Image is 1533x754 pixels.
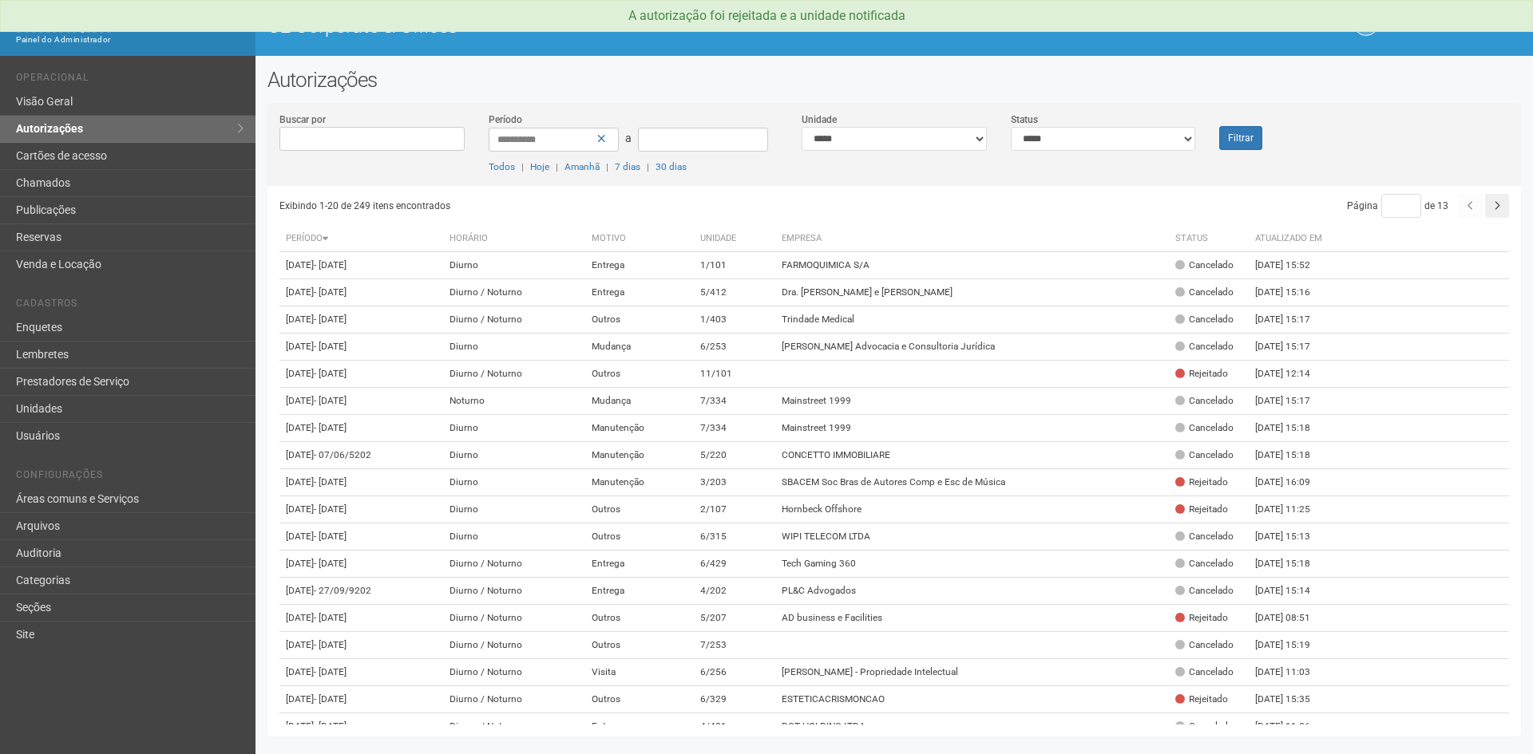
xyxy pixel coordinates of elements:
[775,279,1169,306] td: Dra. [PERSON_NAME] e [PERSON_NAME]
[694,605,775,632] td: 5/207
[775,252,1169,279] td: FARMOQUIMICA S/A
[775,605,1169,632] td: AD business e Facilities
[585,388,694,415] td: Mudança
[585,632,694,659] td: Outros
[1175,286,1234,299] div: Cancelado
[775,306,1169,334] td: Trindade Medical
[585,306,694,334] td: Outros
[1249,713,1337,740] td: [DATE] 11:26
[694,578,775,605] td: 4/202
[556,161,558,172] span: |
[585,713,694,740] td: Entrega
[1249,306,1337,334] td: [DATE] 15:17
[1175,693,1228,706] div: Rejeitado
[1175,394,1234,408] div: Cancelado
[489,113,522,127] label: Período
[314,503,347,515] span: - [DATE]
[16,469,244,486] li: Configurações
[279,523,443,551] td: [DATE]
[775,551,1169,578] td: Tech Gaming 360
[1249,632,1337,659] td: [DATE] 15:19
[1249,388,1337,415] td: [DATE] 15:17
[443,306,585,334] td: Diurno / Noturno
[647,161,649,172] span: |
[615,161,640,172] a: 7 dias
[314,395,347,406] span: - [DATE]
[694,388,775,415] td: 7/334
[1249,252,1337,279] td: [DATE] 15:52
[585,415,694,442] td: Manutenção
[489,161,515,172] a: Todos
[1175,665,1234,679] div: Cancelado
[585,334,694,361] td: Mudança
[279,659,443,686] td: [DATE]
[694,442,775,469] td: 5/220
[443,226,585,252] th: Horário
[279,226,443,252] th: Período
[775,659,1169,686] td: [PERSON_NAME] - Propriedade Intelectual
[694,334,775,361] td: 6/253
[802,113,837,127] label: Unidade
[694,523,775,551] td: 6/315
[279,415,443,442] td: [DATE]
[1175,557,1234,570] div: Cancelado
[443,469,585,496] td: Diurno
[314,259,347,270] span: - [DATE]
[443,334,585,361] td: Diurno
[694,361,775,388] td: 11/101
[1175,530,1234,543] div: Cancelado
[279,632,443,659] td: [DATE]
[775,334,1169,361] td: [PERSON_NAME] Advocacia e Consultoria Jurídica
[314,341,347,352] span: - [DATE]
[1175,503,1228,516] div: Rejeitado
[279,194,895,218] div: Exibindo 1-20 de 249 itens encontrados
[775,496,1169,523] td: Hornbeck Offshore
[775,578,1169,605] td: PL&C Advogados
[1249,578,1337,605] td: [DATE] 15:14
[585,361,694,388] td: Outros
[443,686,585,713] td: Diurno / Noturno
[694,469,775,496] td: 3/203
[279,713,443,740] td: [DATE]
[585,659,694,686] td: Visita
[1219,126,1262,150] button: Filtrar
[279,252,443,279] td: [DATE]
[585,469,694,496] td: Manutenção
[443,361,585,388] td: Diurno / Noturno
[1175,476,1228,489] div: Rejeitado
[314,558,347,569] span: - [DATE]
[279,686,443,713] td: [DATE]
[443,388,585,415] td: Noturno
[1249,496,1337,523] td: [DATE] 11:25
[775,686,1169,713] td: ESTETICACRISMONCAO
[694,279,775,306] td: 5/412
[267,68,1521,92] h2: Autorizações
[314,612,347,623] span: - [DATE]
[694,659,775,686] td: 6/256
[694,686,775,713] td: 6/329
[1175,421,1234,435] div: Cancelado
[279,442,443,469] td: [DATE]
[314,314,347,325] span: - [DATE]
[775,388,1169,415] td: Mainstreet 1999
[1175,448,1234,462] div: Cancelado
[656,161,687,172] a: 30 dias
[775,226,1169,252] th: Empresa
[443,605,585,632] td: Diurno / Noturno
[1249,334,1337,361] td: [DATE] 15:17
[606,161,608,172] span: |
[625,132,632,144] span: a
[279,361,443,388] td: [DATE]
[1175,313,1234,326] div: Cancelado
[694,632,775,659] td: 7/253
[585,226,694,252] th: Motivo
[694,496,775,523] td: 2/107
[585,578,694,605] td: Entrega
[530,161,549,172] a: Hoje
[314,476,347,488] span: - [DATE]
[1249,659,1337,686] td: [DATE] 11:03
[1249,605,1337,632] td: [DATE] 08:51
[1249,686,1337,713] td: [DATE] 15:35
[279,496,443,523] td: [DATE]
[443,578,585,605] td: Diurno / Noturno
